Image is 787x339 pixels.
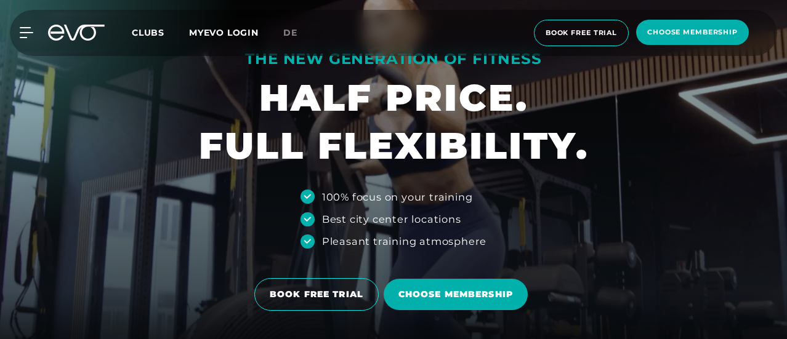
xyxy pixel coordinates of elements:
a: Choose membership [384,269,533,319]
a: book free trial [530,20,632,46]
span: choose membership [647,27,738,38]
div: 100% focus on your training [322,189,473,204]
a: MYEVO LOGIN [189,27,259,38]
span: Clubs [132,27,164,38]
span: book free trial [546,28,617,38]
span: Choose membership [398,288,513,301]
span: BOOK FREE TRIAL [270,288,363,301]
h1: HALF PRICE. FULL FLEXIBILITY. [199,74,589,170]
a: Clubs [132,26,189,38]
a: choose membership [632,20,753,46]
span: de [283,27,297,38]
a: BOOK FREE TRIAL [254,269,384,320]
div: Pleasant training atmosphere [322,234,486,249]
div: Best city center locations [322,212,461,226]
a: de [283,26,312,40]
